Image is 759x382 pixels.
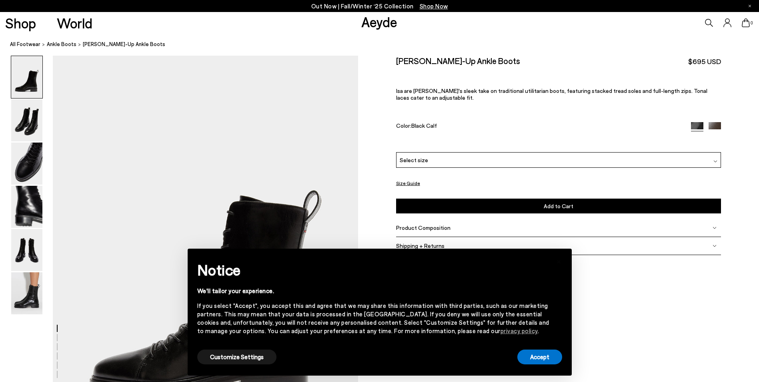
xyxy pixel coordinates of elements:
span: Isa are [PERSON_NAME]'s sleek take on traditional utilitarian boots, featuring stacked tread sole... [396,87,707,101]
span: ankle boots [47,41,76,47]
button: Add to Cart [396,199,721,213]
a: All Footwear [10,40,40,48]
img: Isa Lace-Up Ankle Boots - Image 6 [11,272,42,314]
span: Add to Cart [544,203,573,209]
a: privacy policy [501,327,538,334]
span: × [556,255,562,266]
button: Customize Settings [197,350,276,364]
div: Color: [396,122,681,131]
div: We'll tailor your experience. [197,287,549,295]
h2: [PERSON_NAME]-Up Ankle Boots [396,56,520,66]
span: Select size [400,156,428,164]
img: svg%3E [713,226,717,230]
img: svg%3E [713,159,717,163]
a: 0 [742,18,750,27]
p: Out Now | Fall/Winter ‘25 Collection [311,1,448,11]
a: World [57,16,92,30]
nav: breadcrumb [10,34,759,56]
span: $695 USD [688,56,721,66]
img: Isa Lace-Up Ankle Boots - Image 5 [11,229,42,271]
div: If you select "Accept", you accept this and agree that we may share this information with third p... [197,302,549,335]
img: svg%3E [713,244,717,248]
span: Product Composition [396,224,451,231]
img: Isa Lace-Up Ankle Boots - Image 1 [11,56,42,98]
img: Isa Lace-Up Ankle Boots - Image 2 [11,99,42,141]
span: [PERSON_NAME]-Up Ankle Boots [83,40,165,48]
a: Aeyde [361,13,397,30]
button: Close this notice [549,251,569,270]
span: Black Calf [411,122,437,129]
img: Isa Lace-Up Ankle Boots - Image 4 [11,186,42,228]
h2: Notice [197,259,549,280]
a: Shop [5,16,36,30]
span: Navigate to /collections/new-in [420,2,448,10]
button: Size Guide [396,178,420,188]
button: Accept [517,350,562,364]
span: 0 [750,21,754,25]
a: ankle boots [47,40,76,48]
img: Isa Lace-Up Ankle Boots - Image 3 [11,143,42,185]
